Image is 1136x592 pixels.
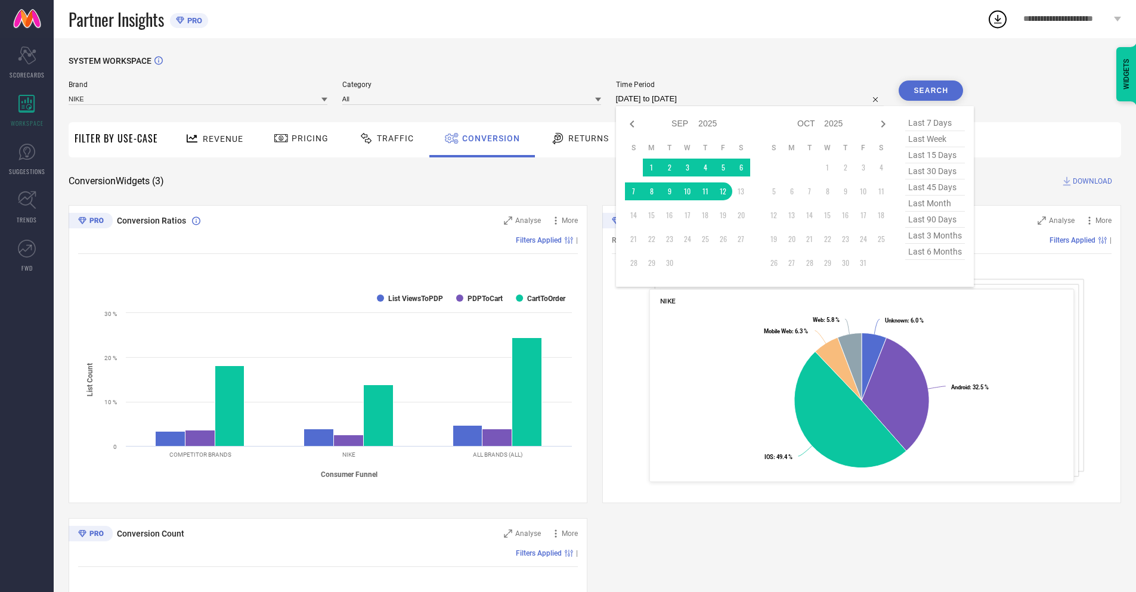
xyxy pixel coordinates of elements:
[697,143,714,153] th: Thursday
[732,230,750,248] td: Sat Sep 27 2025
[801,206,819,224] td: Tue Oct 14 2025
[576,236,578,244] span: |
[714,182,732,200] td: Fri Sep 12 2025
[837,182,855,200] td: Thu Oct 09 2025
[764,454,793,460] text: : 49.4 %
[21,264,33,272] span: FWD
[69,175,164,187] span: Conversion Widgets ( 3 )
[576,549,578,557] span: |
[643,230,661,248] td: Mon Sep 22 2025
[819,182,837,200] td: Wed Oct 08 2025
[468,295,503,303] text: PDPToCart
[872,143,890,153] th: Saturday
[625,254,643,272] td: Sun Sep 28 2025
[321,470,377,479] tspan: Consumer Funnel
[872,206,890,224] td: Sat Oct 18 2025
[203,134,243,144] span: Revenue
[661,206,679,224] td: Tue Sep 16 2025
[783,143,801,153] th: Monday
[679,230,697,248] td: Wed Sep 24 2025
[872,182,890,200] td: Sat Oct 11 2025
[625,117,639,131] div: Previous month
[104,399,117,405] text: 10 %
[679,143,697,153] th: Wednesday
[872,159,890,176] td: Sat Oct 04 2025
[679,182,697,200] td: Wed Sep 10 2025
[905,115,965,131] span: last 7 days
[643,206,661,224] td: Mon Sep 15 2025
[783,230,801,248] td: Mon Oct 20 2025
[661,182,679,200] td: Tue Sep 09 2025
[783,254,801,272] td: Mon Oct 27 2025
[905,179,965,196] span: last 45 days
[765,182,783,200] td: Sun Oct 05 2025
[855,230,872,248] td: Fri Oct 24 2025
[783,206,801,224] td: Mon Oct 13 2025
[855,143,872,153] th: Friday
[697,159,714,176] td: Thu Sep 04 2025
[527,295,566,303] text: CartToOrder
[184,16,202,25] span: PRO
[714,206,732,224] td: Fri Sep 19 2025
[1038,216,1046,225] svg: Zoom
[697,230,714,248] td: Thu Sep 25 2025
[951,384,970,390] tspan: Android
[801,254,819,272] td: Tue Oct 28 2025
[69,56,151,66] span: SYSTEM WORKSPACE
[616,80,884,89] span: Time Period
[987,8,1008,30] div: Open download list
[905,163,965,179] span: last 30 days
[625,206,643,224] td: Sun Sep 14 2025
[732,206,750,224] td: Sat Sep 20 2025
[732,159,750,176] td: Sat Sep 06 2025
[855,182,872,200] td: Fri Oct 10 2025
[837,230,855,248] td: Thu Oct 23 2025
[473,451,522,458] text: ALL BRANDS (ALL)
[1049,216,1075,225] span: Analyse
[69,80,327,89] span: Brand
[516,549,562,557] span: Filters Applied
[616,92,884,106] input: Select time period
[714,143,732,153] th: Friday
[661,143,679,153] th: Tuesday
[661,254,679,272] td: Tue Sep 30 2025
[377,134,414,143] span: Traffic
[819,206,837,224] td: Wed Oct 15 2025
[661,159,679,176] td: Tue Sep 02 2025
[292,134,329,143] span: Pricing
[801,182,819,200] td: Tue Oct 07 2025
[562,216,578,225] span: More
[813,317,840,323] text: : 5.8 %
[117,216,186,225] span: Conversion Ratios
[169,451,231,458] text: COMPETITOR BRANDS
[714,230,732,248] td: Fri Sep 26 2025
[855,254,872,272] td: Fri Oct 31 2025
[764,328,808,334] text: : 6.3 %
[783,182,801,200] td: Mon Oct 06 2025
[819,143,837,153] th: Wednesday
[885,317,908,324] tspan: Unknown
[661,230,679,248] td: Tue Sep 23 2025
[504,529,512,538] svg: Zoom
[876,117,890,131] div: Next month
[765,254,783,272] td: Sun Oct 26 2025
[11,119,44,128] span: WORKSPACE
[462,134,520,143] span: Conversion
[69,526,113,544] div: Premium
[855,159,872,176] td: Fri Oct 03 2025
[643,143,661,153] th: Monday
[905,131,965,147] span: last week
[9,167,45,176] span: SUGGESTIONS
[837,206,855,224] td: Thu Oct 16 2025
[679,206,697,224] td: Wed Sep 17 2025
[104,311,117,317] text: 30 %
[801,143,819,153] th: Tuesday
[643,159,661,176] td: Mon Sep 01 2025
[899,80,963,101] button: Search
[697,182,714,200] td: Thu Sep 11 2025
[75,131,158,145] span: Filter By Use-Case
[1050,236,1095,244] span: Filters Applied
[660,297,676,305] span: NIKE
[855,206,872,224] td: Fri Oct 17 2025
[697,206,714,224] td: Thu Sep 18 2025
